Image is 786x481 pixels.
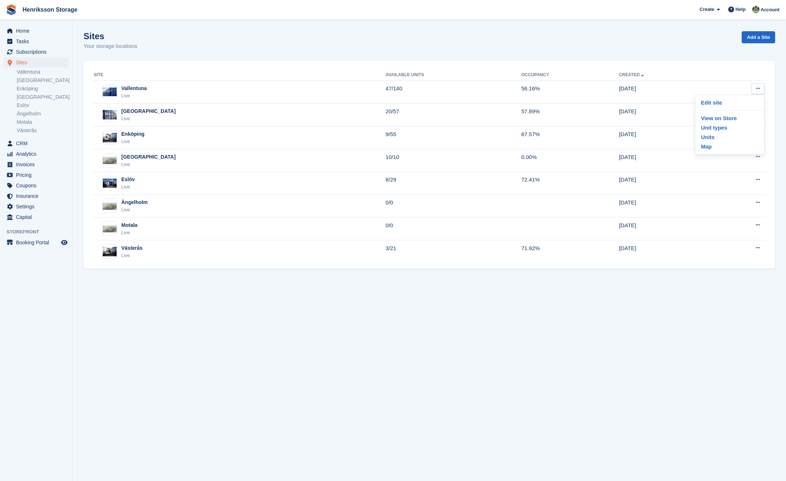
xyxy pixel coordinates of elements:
[386,103,522,126] td: 20/57
[121,115,176,122] div: Live
[4,180,69,191] a: menu
[521,103,619,126] td: 57.89%
[103,156,117,164] img: Image of Kristianstad site
[121,85,147,92] div: Vallentuna
[16,201,60,212] span: Settings
[17,110,69,117] a: Ängelholm
[103,247,117,256] img: Image of Västerås site
[386,81,522,103] td: 47/140
[4,170,69,180] a: menu
[16,170,60,180] span: Pricing
[16,47,60,57] span: Subscriptions
[7,228,72,236] span: Storefront
[386,149,522,172] td: 10/10
[386,172,522,195] td: 8/29
[84,42,137,50] p: Your storage locations
[619,195,712,217] td: [DATE]
[17,119,69,126] a: Motala
[20,4,80,16] a: Henriksson Storage
[4,201,69,212] a: menu
[521,172,619,195] td: 72.41%
[16,212,60,222] span: Capital
[121,206,147,213] div: Live
[121,153,176,161] div: [GEOGRAPHIC_DATA]
[84,31,137,41] h1: Sites
[16,57,60,68] span: Sites
[4,57,69,68] a: menu
[619,240,712,263] td: [DATE]
[698,133,761,142] a: Units
[17,77,69,84] a: [GEOGRAPHIC_DATA]
[121,130,145,138] div: Enköping
[4,26,69,36] a: menu
[4,159,69,170] a: menu
[16,237,60,248] span: Booking Portal
[103,225,117,233] img: Image of Motala site
[521,149,619,172] td: 0.00%
[103,202,117,210] img: Image of Ängelholm site
[121,138,145,145] div: Live
[386,69,522,81] th: Available Units
[619,172,712,195] td: [DATE]
[17,127,69,134] a: Västerås
[121,221,137,229] div: Motala
[521,126,619,149] td: 67.57%
[121,176,135,183] div: Eslöv
[619,103,712,126] td: [DATE]
[6,4,17,15] img: stora-icon-8386f47178a22dfd0bd8f6a31ec36ba5ce8667c1dd55bd0f319d3a0aa187defe.svg
[698,142,761,151] a: Map
[386,126,522,149] td: 9/55
[16,26,60,36] span: Home
[4,212,69,222] a: menu
[121,92,147,99] div: Live
[60,238,69,247] a: Preview store
[742,31,775,43] a: Add a Site
[386,195,522,217] td: 0/0
[386,217,522,240] td: 0/0
[92,69,386,81] th: Site
[4,149,69,159] a: menu
[16,159,60,170] span: Invoices
[121,252,142,259] div: Live
[16,191,60,201] span: Insurance
[121,107,176,115] div: [GEOGRAPHIC_DATA]
[619,217,712,240] td: [DATE]
[521,69,619,81] th: Occupancy
[103,179,117,188] img: Image of Eslöv site
[4,36,69,46] a: menu
[386,240,522,263] td: 3/21
[700,6,714,13] span: Create
[698,114,761,123] a: View on Store
[761,6,779,13] span: Account
[16,180,60,191] span: Coupons
[17,94,69,101] a: [GEOGRAPHIC_DATA]
[121,199,147,206] div: Ängelholm
[16,138,60,148] span: CRM
[521,81,619,103] td: 56.16%
[121,244,142,252] div: Västerås
[17,102,69,109] a: Eslöv
[16,36,60,46] span: Tasks
[103,87,117,96] img: Image of Vallentuna site
[619,81,712,103] td: [DATE]
[4,47,69,57] a: menu
[619,72,645,77] a: Created
[16,149,60,159] span: Analytics
[121,161,176,168] div: Live
[103,110,117,119] img: Image of Halmstad site
[736,6,746,13] span: Help
[521,240,619,263] td: 71.92%
[121,183,135,191] div: Live
[752,6,759,13] img: Isak Martinelle
[698,98,761,107] a: Edit site
[17,85,69,92] a: Enköping
[698,123,761,133] a: Unit types
[4,191,69,201] a: menu
[619,126,712,149] td: [DATE]
[103,133,117,142] img: Image of Enköping site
